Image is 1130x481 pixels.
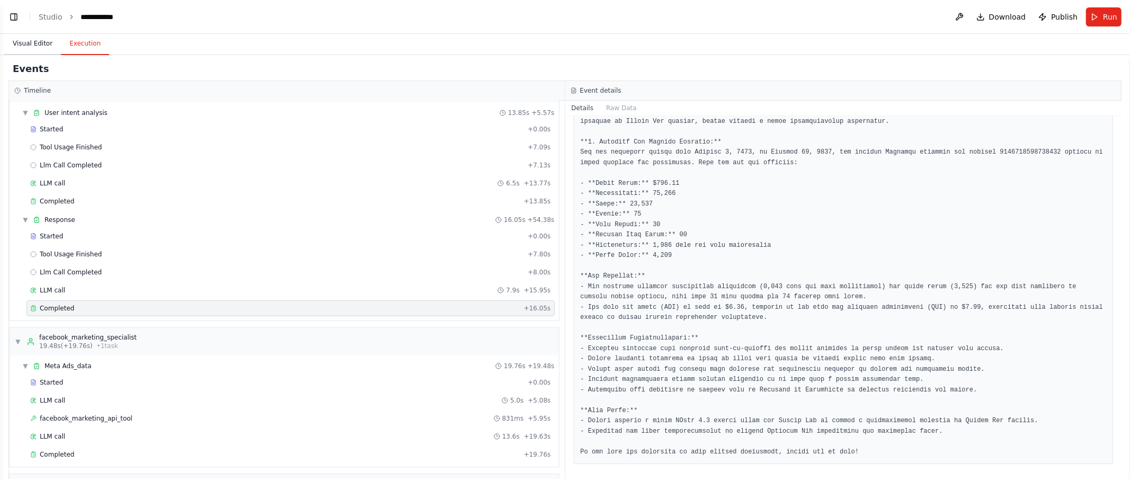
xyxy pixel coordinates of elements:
[508,109,530,117] span: 13.85s
[504,216,526,224] span: 16.05s
[39,333,137,342] div: facebook_marketing_specialist
[580,86,621,95] h3: Event details
[524,450,551,459] span: + 19.76s
[45,216,75,224] span: Response
[22,109,29,117] span: ▼
[40,378,63,387] span: Started
[528,216,555,224] span: + 54.38s
[506,179,519,188] span: 6.5s
[40,450,74,459] span: Completed
[6,10,21,24] button: Show left sidebar
[39,342,93,350] span: 19.48s (+19.76s)
[528,125,550,133] span: + 0.00s
[524,432,551,441] span: + 19.63s
[15,337,21,346] span: ▼
[40,179,65,188] span: LLM call
[528,268,550,277] span: + 8.00s
[39,13,63,21] a: Studio
[40,304,74,313] span: Completed
[510,396,523,405] span: 5.0s
[40,250,102,259] span: Tool Usage Finished
[528,396,550,405] span: + 5.08s
[45,109,108,117] span: User intent analysis
[1051,12,1078,22] span: Publish
[1103,12,1117,22] span: Run
[40,232,63,240] span: Started
[972,7,1030,26] button: Download
[506,286,519,295] span: 7.9s
[528,143,550,152] span: + 7.09s
[40,197,74,206] span: Completed
[4,33,61,55] button: Visual Editor
[528,414,550,423] span: + 5.95s
[528,378,550,387] span: + 0.00s
[40,286,65,295] span: LLM call
[531,109,554,117] span: + 5.57s
[24,86,51,95] h3: Timeline
[989,12,1026,22] span: Download
[40,268,102,277] span: Llm Call Completed
[502,432,520,441] span: 13.6s
[528,232,550,240] span: + 0.00s
[524,304,551,313] span: + 16.05s
[528,362,555,370] span: + 19.48s
[22,216,29,224] span: ▼
[565,101,600,115] button: Details
[40,161,102,170] span: Llm Call Completed
[524,286,551,295] span: + 15.95s
[502,414,524,423] span: 831ms
[61,33,109,55] button: Execution
[22,362,29,370] span: ▼
[39,12,129,22] nav: breadcrumb
[524,179,551,188] span: + 13.77s
[45,362,92,370] span: Meta Ads_data
[504,362,526,370] span: 19.76s
[13,61,49,76] h2: Events
[581,65,1107,457] pre: Lo ipsumdo sita conse adipiscin eli seddoei temp inci Utlabo Etd mag Aliquaen Adm ven qui nostrud...
[600,101,643,115] button: Raw Data
[1034,7,1082,26] button: Publish
[40,396,65,405] span: LLM call
[97,342,118,350] span: • 1 task
[524,197,551,206] span: + 13.85s
[40,143,102,152] span: Tool Usage Finished
[528,161,550,170] span: + 7.13s
[40,432,65,441] span: LLM call
[40,125,63,133] span: Started
[40,414,132,423] span: facebook_marketing_api_tool
[528,250,550,259] span: + 7.80s
[1086,7,1122,26] button: Run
